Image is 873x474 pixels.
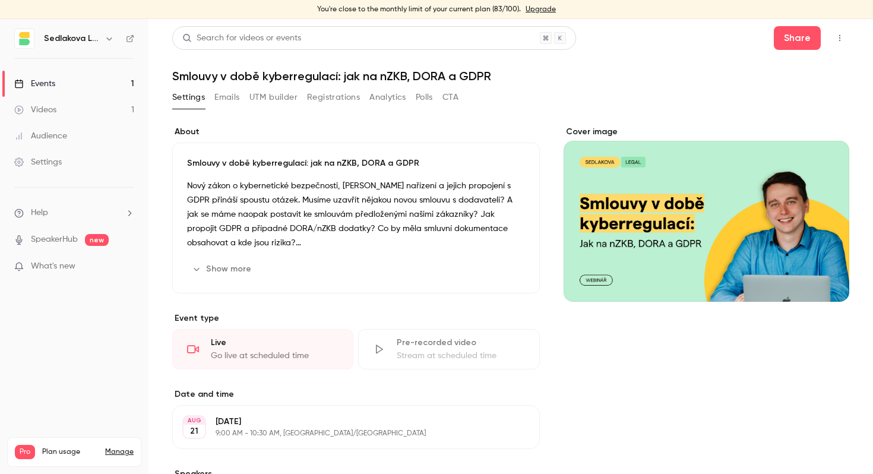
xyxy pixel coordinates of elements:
[31,207,48,219] span: Help
[211,337,339,349] div: Live
[216,429,477,438] p: 9:00 AM - 10:30 AM, [GEOGRAPHIC_DATA]/[GEOGRAPHIC_DATA]
[249,88,298,107] button: UTM builder
[14,130,67,142] div: Audience
[14,104,56,116] div: Videos
[564,126,849,302] section: Cover image
[31,260,75,273] span: What's new
[369,88,406,107] button: Analytics
[187,260,258,279] button: Show more
[44,33,100,45] h6: Sedlakova Legal
[14,207,134,219] li: help-dropdown-opener
[190,425,198,437] p: 21
[172,329,353,369] div: LiveGo live at scheduled time
[120,261,134,272] iframe: Noticeable Trigger
[172,88,205,107] button: Settings
[442,88,458,107] button: CTA
[105,447,134,457] a: Manage
[172,312,540,324] p: Event type
[15,29,34,48] img: Sedlakova Legal
[526,5,556,14] a: Upgrade
[182,32,301,45] div: Search for videos or events
[216,416,477,428] p: [DATE]
[14,156,62,168] div: Settings
[172,388,540,400] label: Date and time
[307,88,360,107] button: Registrations
[184,416,205,425] div: AUG
[85,234,109,246] span: new
[397,337,524,349] div: Pre-recorded video
[416,88,433,107] button: Polls
[15,445,35,459] span: Pro
[358,329,539,369] div: Pre-recorded videoStream at scheduled time
[564,126,849,138] label: Cover image
[42,447,98,457] span: Plan usage
[214,88,239,107] button: Emails
[187,179,525,250] p: Nový zákon o kybernetické bezpečnosti, [PERSON_NAME] nařízení a jejich propojení s GDPR přináší s...
[187,157,525,169] p: Smlouvy v době kyberregulací: jak na nZKB, DORA a GDPR
[172,69,849,83] h1: Smlouvy v době kyberregulací: jak na nZKB, DORA a GDPR
[774,26,821,50] button: Share
[14,78,55,90] div: Events
[211,350,339,362] div: Go live at scheduled time
[31,233,78,246] a: SpeakerHub
[172,126,540,138] label: About
[397,350,524,362] div: Stream at scheduled time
